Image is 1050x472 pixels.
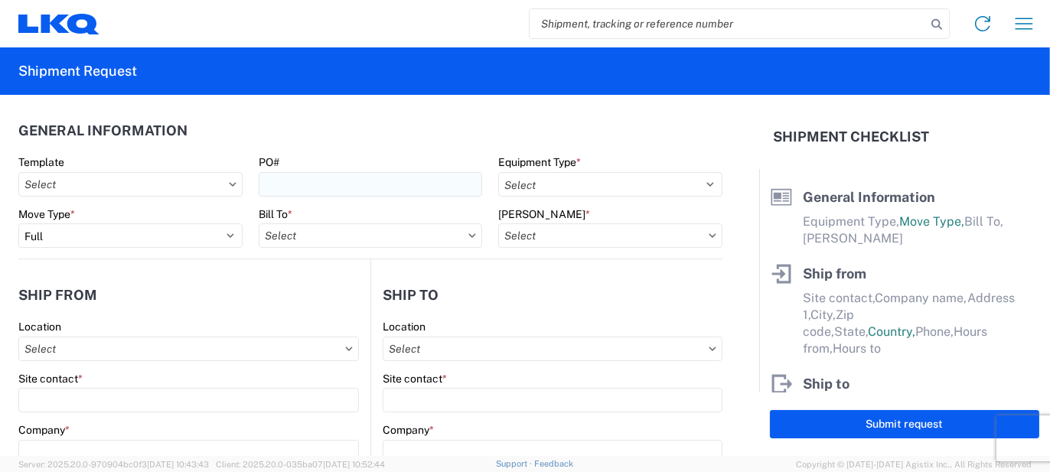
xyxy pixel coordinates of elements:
label: Site contact [18,372,83,386]
label: Move Type [18,207,75,221]
span: General Information [803,189,935,205]
span: [PERSON_NAME] [803,231,903,246]
a: Feedback [534,459,573,468]
span: City, [810,308,836,322]
span: Ship from [803,265,866,282]
label: Equipment Type [498,155,581,169]
span: Site contact, [803,291,875,305]
input: Select [383,337,722,361]
span: State, [834,324,868,339]
span: Hours to [833,341,881,356]
label: Company [18,423,70,437]
a: Support [496,459,534,468]
label: Bill To [259,207,292,221]
h2: General Information [18,123,187,138]
label: Site contact [383,372,447,386]
h2: Ship to [383,288,439,303]
input: Select [18,172,243,197]
span: [DATE] 10:52:44 [323,460,385,469]
span: Client: 2025.20.0-035ba07 [216,460,385,469]
label: Company [383,423,434,437]
span: [DATE] 10:43:43 [147,460,209,469]
button: Submit request [770,410,1039,438]
label: Location [383,320,426,334]
label: Location [18,320,61,334]
h2: Shipment Checklist [773,128,929,146]
span: Company name, [875,291,967,305]
span: Phone, [915,324,954,339]
label: PO# [259,155,279,169]
span: Bill To, [964,214,1003,229]
span: Ship to [803,376,849,392]
input: Select [18,337,359,361]
input: Select [259,223,483,248]
input: Select [498,223,722,248]
span: Server: 2025.20.0-970904bc0f3 [18,460,209,469]
h2: Ship from [18,288,97,303]
span: Equipment Type, [803,214,899,229]
h2: Shipment Request [18,62,137,80]
label: [PERSON_NAME] [498,207,590,221]
input: Shipment, tracking or reference number [530,9,926,38]
span: Move Type, [899,214,964,229]
span: Copyright © [DATE]-[DATE] Agistix Inc., All Rights Reserved [796,457,1032,471]
span: Country, [868,324,915,339]
label: Template [18,155,64,169]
